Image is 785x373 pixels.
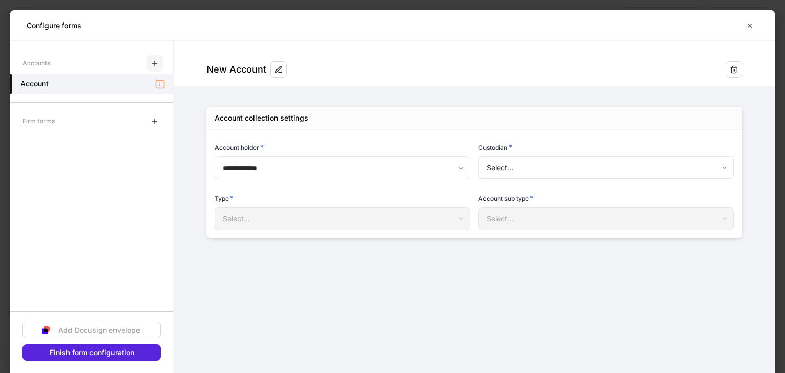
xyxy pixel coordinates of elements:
[478,156,733,179] div: Select...
[215,113,308,123] div: Account collection settings
[22,54,50,72] div: Accounts
[20,79,49,89] h5: Account
[206,63,266,76] div: New Account
[22,112,55,130] div: Firm forms
[50,349,134,356] div: Finish form configuration
[22,344,161,361] button: Finish form configuration
[215,142,264,152] h6: Account holder
[478,142,512,152] h6: Custodian
[215,193,234,203] h6: Type
[27,20,81,31] h5: Configure forms
[10,74,173,94] a: Account
[478,193,534,203] h6: Account sub type
[215,207,470,230] div: Select...
[478,207,733,230] div: Select...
